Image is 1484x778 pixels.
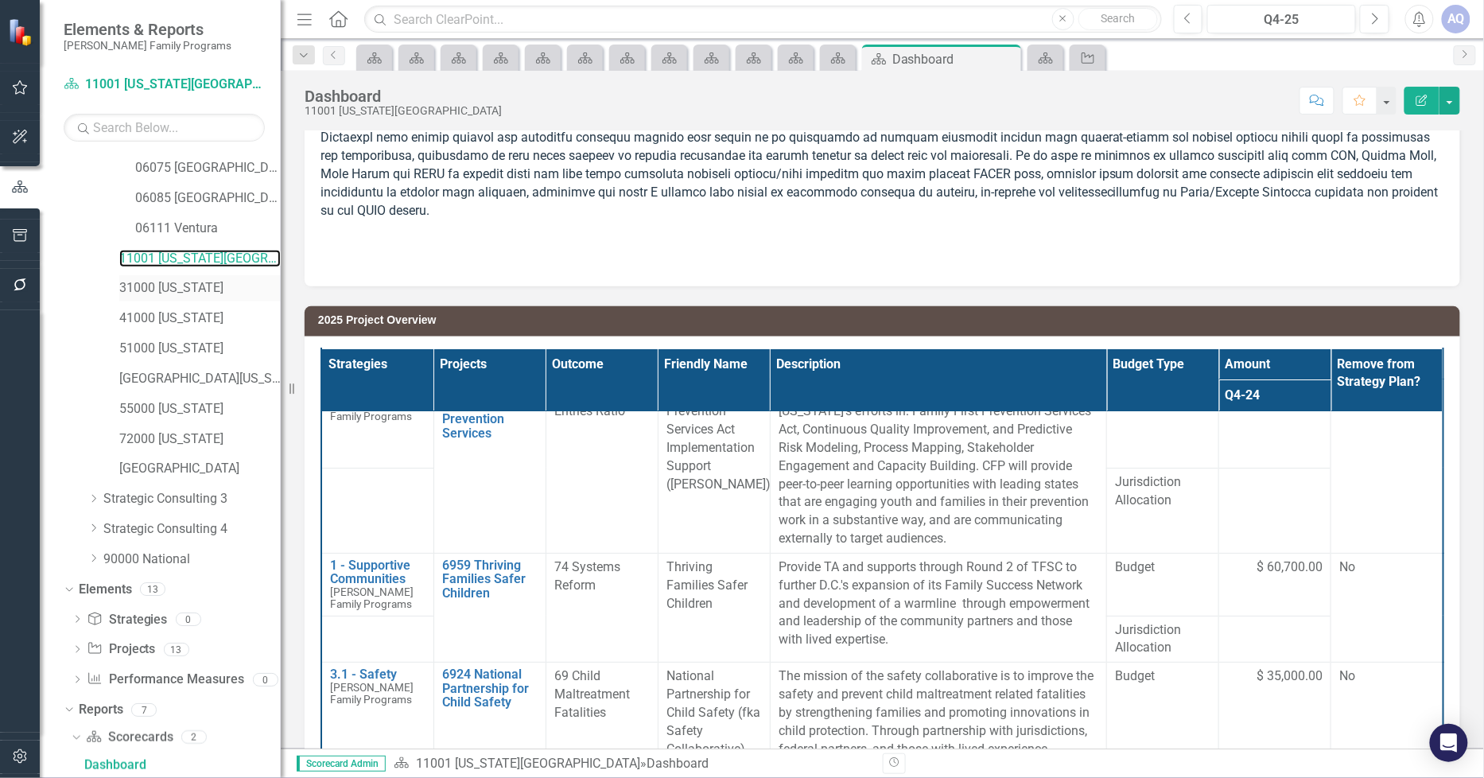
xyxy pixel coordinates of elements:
[140,583,165,597] div: 13
[1339,559,1355,574] span: No
[1213,10,1350,29] div: Q4-25
[330,558,425,586] a: 1 - Supportive Communities
[131,703,157,717] div: 7
[394,755,871,773] div: »
[1219,616,1331,663] td: Double-Click to Edit
[770,553,1106,662] td: Double-Click to Edit
[1107,616,1219,663] td: Double-Click to Edit
[1115,667,1210,686] span: Budget
[1107,468,1219,553] td: Double-Click to Edit
[79,581,132,599] a: Elements
[103,520,281,539] a: Strategic Consulting 4
[253,673,278,687] div: 0
[321,553,433,616] td: Double-Click to Edit Right Click for Context Menu
[119,309,281,328] a: 41000 [US_STATE]
[103,490,281,508] a: Strategic Consulting 3
[64,114,265,142] input: Search Below...
[330,585,414,610] span: [PERSON_NAME] Family Programs
[86,729,173,747] a: Scorecards
[1115,473,1210,510] span: Jurisdiction Allocation
[64,20,231,39] span: Elements & Reports
[442,667,538,710] a: 6924 National Partnership for Child Safety
[1257,667,1323,686] span: $ 35,000.00
[1442,5,1470,33] button: AQ
[181,731,207,745] div: 2
[779,384,1098,548] p: [PERSON_NAME] will coordinate and support the [US_STATE]'s efforts in: Family First Prevention Se...
[779,558,1098,649] p: Provide TA and supports through Round 2 of TFSC to further D.C.'s expansion of its Family Success...
[1115,558,1210,577] span: Budget
[554,668,630,720] span: 69 Child Maltreatment Fatalities
[546,553,658,662] td: Double-Click to Edit
[1207,5,1356,33] button: Q4-25
[666,385,771,491] span: Family First Prevention Services Act Implementation Support ([PERSON_NAME])
[164,643,189,656] div: 13
[80,753,281,778] a: Dashboard
[87,671,244,689] a: Performance Measures
[658,553,770,662] td: Double-Click to Edit
[321,379,433,469] td: Double-Click to Edit Right Click for Context Menu
[64,39,231,52] small: [PERSON_NAME] Family Programs
[135,159,281,177] a: 06075 [GEOGRAPHIC_DATA]
[119,279,281,298] a: 31000 [US_STATE]
[433,553,546,662] td: Double-Click to Edit Right Click for Context Menu
[433,379,546,554] td: Double-Click to Edit Right Click for Context Menu
[135,220,281,238] a: 06111 Ventura
[1331,379,1443,554] td: Double-Click to Edit
[1107,379,1219,469] td: Double-Click to Edit
[770,379,1106,554] td: Double-Click to Edit
[135,189,281,208] a: 06085 [GEOGRAPHIC_DATA][PERSON_NAME]
[305,88,502,105] div: Dashboard
[442,558,538,601] a: 6959 Thriving Families Safer Children
[84,758,281,772] div: Dashboard
[666,559,748,611] span: Thriving Families Safer Children
[297,756,386,772] span: Scorecard Admin
[647,756,709,771] div: Dashboard
[1219,553,1331,616] td: Double-Click to Edit
[658,379,770,554] td: Double-Click to Edit
[1107,553,1219,616] td: Double-Click to Edit
[330,681,414,706] span: [PERSON_NAME] Family Programs
[87,611,167,629] a: Strategies
[64,76,262,94] a: 11001 [US_STATE][GEOGRAPHIC_DATA]
[1078,8,1158,30] button: Search
[1219,379,1331,469] td: Double-Click to Edit
[1339,668,1355,683] span: No
[666,668,760,756] span: National Partnership for Child Safety (fka Safety Collaborative)
[1115,621,1210,658] span: Jurisdiction Allocation
[1331,553,1443,662] td: Double-Click to Edit
[305,105,502,117] div: 11001 [US_STATE][GEOGRAPHIC_DATA]
[364,6,1161,33] input: Search ClearPoint...
[546,379,658,554] td: Double-Click to Edit
[416,756,640,771] a: 11001 [US_STATE][GEOGRAPHIC_DATA]
[103,550,281,569] a: 90000 National
[119,370,281,388] a: [GEOGRAPHIC_DATA][US_STATE]
[320,90,1444,224] p: 1767: L ipsumdo sita consectet adipisci eli seddo-eiu temporincididu utlabor etd magnaaliq en AD,...
[892,49,1017,69] div: Dashboard
[87,640,155,659] a: Projects
[79,701,123,719] a: Reports
[1101,12,1135,25] span: Search
[119,430,281,449] a: 72000 [US_STATE]
[119,250,281,268] a: 11001 [US_STATE][GEOGRAPHIC_DATA]
[8,18,36,45] img: ClearPoint Strategy
[1257,558,1323,577] span: $ 60,700.00
[176,613,201,626] div: 0
[442,384,538,440] a: 1817 Family First – Prevention Services
[1219,663,1331,752] td: Double-Click to Edit
[1107,663,1219,752] td: Double-Click to Edit
[318,314,1452,326] h3: 2025 Project Overview
[554,559,620,593] span: 74 Systems Reform
[330,667,425,682] a: 3.1 - Safety
[119,460,281,478] a: [GEOGRAPHIC_DATA]
[321,663,433,752] td: Double-Click to Edit Right Click for Context Menu
[1430,724,1468,762] div: Open Intercom Messenger
[119,400,281,418] a: 55000 [US_STATE]
[1219,468,1331,553] td: Double-Click to Edit
[119,340,281,358] a: 51000 [US_STATE]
